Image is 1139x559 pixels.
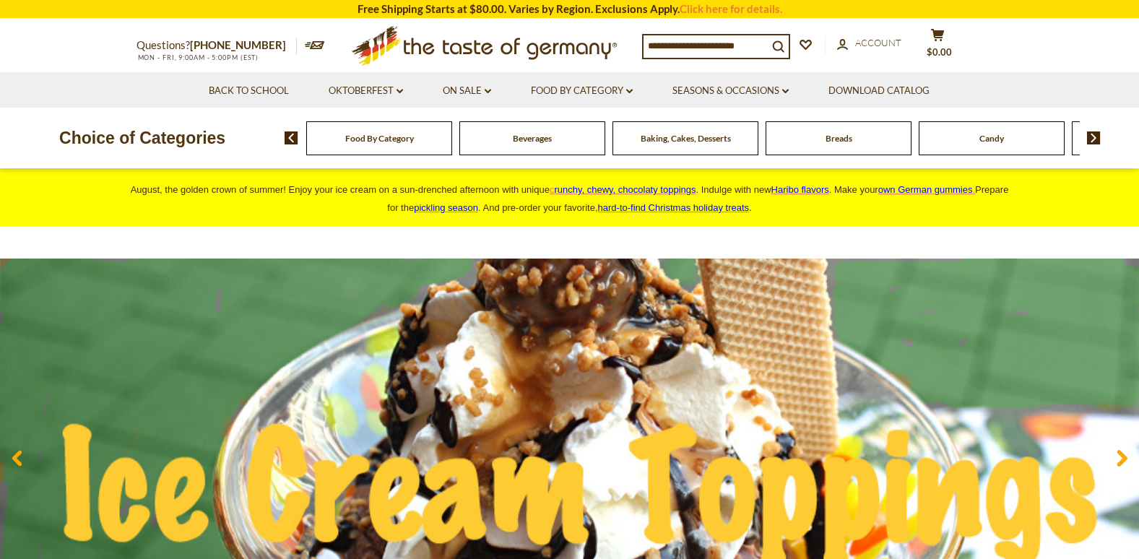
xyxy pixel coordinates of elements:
[878,184,975,195] a: own German gummies.
[598,202,750,213] a: hard-to-find Christmas holiday treats
[137,36,297,55] p: Questions?
[550,184,696,195] a: crunchy, chewy, chocolaty toppings
[443,83,491,99] a: On Sale
[209,83,289,99] a: Back to School
[878,184,973,195] span: own German gummies
[329,83,403,99] a: Oktoberfest
[190,38,286,51] a: [PHONE_NUMBER]
[414,202,478,213] a: pickling season
[771,184,829,195] a: Haribo flavors
[826,133,852,144] a: Breads
[641,133,731,144] a: Baking, Cakes, Desserts
[828,83,930,99] a: Download Catalog
[137,53,259,61] span: MON - FRI, 9:00AM - 5:00PM (EST)
[855,37,901,48] span: Account
[917,28,960,64] button: $0.00
[131,184,1009,213] span: August, the golden crown of summer! Enjoy your ice cream on a sun-drenched afternoon with unique ...
[513,133,552,144] a: Beverages
[1087,131,1101,144] img: next arrow
[285,131,298,144] img: previous arrow
[680,2,782,15] a: Click here for details.
[927,46,952,58] span: $0.00
[598,202,752,213] span: .
[554,184,696,195] span: runchy, chewy, chocolaty toppings
[672,83,789,99] a: Seasons & Occasions
[837,35,901,51] a: Account
[345,133,414,144] a: Food By Category
[531,83,633,99] a: Food By Category
[979,133,1004,144] a: Candy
